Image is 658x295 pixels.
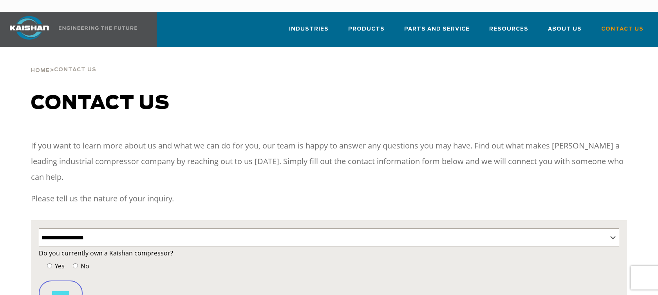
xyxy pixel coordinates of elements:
a: About Us [548,19,582,45]
input: No [73,263,78,268]
span: Contact us [31,94,170,113]
label: Do you currently own a Kaishan compressor? [39,248,619,259]
a: Products [348,19,385,45]
span: Products [348,25,385,34]
a: Resources [489,19,528,45]
a: Home [31,67,50,74]
input: Yes [47,263,52,268]
a: Parts and Service [404,19,470,45]
span: About Us [548,25,582,34]
p: If you want to learn more about us and what we can do for you, our team is happy to answer any qu... [31,138,627,185]
span: Contact Us [601,25,644,34]
span: Industries [289,25,329,34]
a: Contact Us [601,19,644,45]
span: Contact Us [54,67,96,72]
span: Resources [489,25,528,34]
span: Home [31,68,50,73]
span: Parts and Service [404,25,470,34]
div: > [31,47,96,77]
span: Yes [53,262,65,270]
p: Please tell us the nature of your inquiry. [31,191,627,206]
a: Industries [289,19,329,45]
span: No [79,262,89,270]
img: Engineering the future [59,26,137,30]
